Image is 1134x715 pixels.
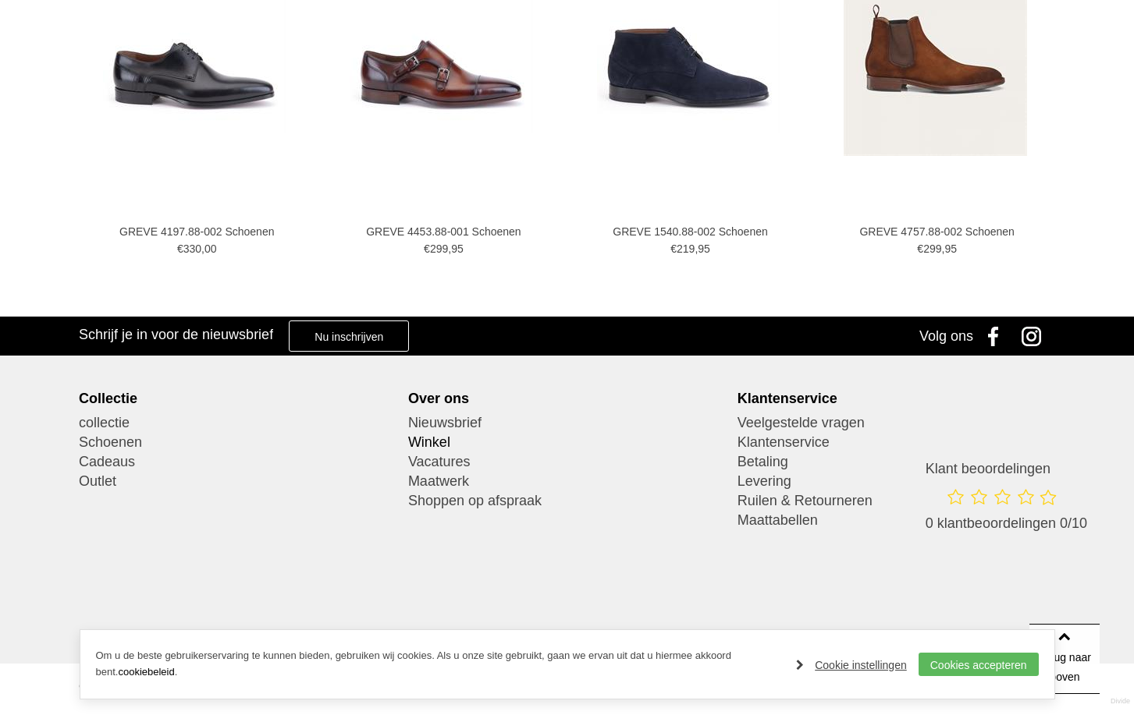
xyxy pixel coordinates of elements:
[79,326,273,343] h3: Schrijf je in voor de nieuwsbrief
[183,242,201,255] span: 330
[695,242,698,255] span: ,
[738,433,1055,452] a: Klantenservice
[177,242,183,255] span: €
[829,225,1045,239] a: GREVE 4757.88-002 Schoenen
[677,242,695,255] span: 219
[923,242,941,255] span: 299
[738,472,1055,491] a: Levering
[289,320,409,352] a: Nu inschrijven
[430,242,448,255] span: 299
[977,317,1016,356] a: Facebook
[408,433,726,452] a: Winkel
[424,242,430,255] span: €
[408,452,726,472] a: Vacatures
[796,653,907,677] a: Cookie instellingen
[408,491,726,511] a: Shoppen op afspraak
[1029,624,1100,694] a: Terug naar boven
[1016,317,1055,356] a: Instagram
[79,413,396,433] a: collectie
[118,666,174,678] a: cookiebeleid
[738,511,1055,530] a: Maattabellen
[201,242,204,255] span: ,
[738,413,1055,433] a: Veelgestelde vragen
[738,390,1055,407] div: Klantenservice
[448,242,451,255] span: ,
[79,472,396,491] a: Outlet
[698,242,710,255] span: 95
[926,460,1087,548] a: Klant beoordelingen 0 klantbeoordelingen 0/10
[79,452,396,472] a: Cadeaus
[582,225,798,239] a: GREVE 1540.88-002 Schoenen
[738,491,1055,511] a: Ruilen & Retourneren
[408,472,726,491] a: Maatwerk
[926,515,1087,531] span: 0 klantbeoordelingen 0/10
[919,653,1039,676] a: Cookies accepteren
[942,242,945,255] span: ,
[204,242,217,255] span: 00
[451,242,464,255] span: 95
[79,433,396,452] a: Schoenen
[336,225,552,239] a: GREVE 4453.88-001 Schoenen
[96,648,781,681] p: Om u de beste gebruikerservaring te kunnen bieden, gebruiken wij cookies. Als u onze site gebruik...
[919,317,973,356] div: Volg ons
[670,242,677,255] span: €
[408,413,726,433] a: Nieuwsbrief
[926,460,1087,477] h3: Klant beoordelingen
[79,390,396,407] div: Collectie
[917,242,923,255] span: €
[89,225,305,239] a: GREVE 4197.88-002 Schoenen
[944,242,957,255] span: 95
[1111,692,1130,711] a: Divide
[738,452,1055,472] a: Betaling
[408,390,726,407] div: Over ons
